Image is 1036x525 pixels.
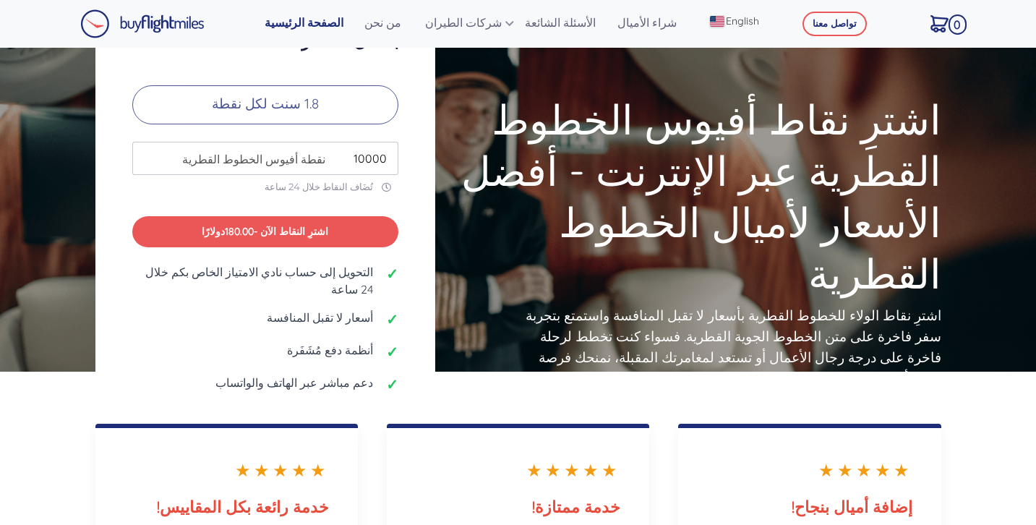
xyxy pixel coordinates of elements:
span: ✓ [384,263,398,285]
a: شراء الأميال [612,8,693,37]
p: اشترِ نقاط الولاء للخطوط القطرية بأسعار لا تقبل المنافسة واستمتع بتجربة سفر فاخرة على متن الخطوط ... [515,305,941,410]
a: English [701,8,781,35]
a: Buy Flight Miles Logo [80,6,205,42]
span: English [726,14,759,29]
p: تُضَاف النقاط خلال 24 ساعة [132,181,398,193]
span: نقطة أفيوس الخطوط القطرية [175,150,325,168]
span: 0 [949,14,967,35]
img: English [710,16,724,27]
img: Buy Flight Miles Logo [80,9,205,38]
span: أنظمة دفع مُشَفَرة [287,341,373,359]
span: أسعار لا تقبل المنافسة [267,309,373,326]
a: الأسئلة الشائعة [519,8,611,37]
span: ✓ [384,341,398,363]
div: ★★★★★ [416,457,620,483]
h3: خدمة ممتازة! [416,498,620,516]
h1: اشترِ نقاط أفيوس الخطوط القطرية عبر الإنترنت - أفضل الأسعار لأميال الخطوط القطرية [457,12,941,300]
a: شركات الطيران [419,8,520,37]
button: تواصل معنا [802,12,867,36]
a: 0 [925,8,969,38]
img: Cart [930,15,949,33]
span: التحويل إلى حساب نادي الامتياز الخاص بكم خلال 24 ساعة [132,263,373,298]
span: ✓ [384,374,398,396]
div: ★★★★★ [707,457,912,483]
span: دعم مباشر عبر الهاتف والواتساب [215,374,373,391]
h3: خدمة رائعة بكل المقاييس! [124,498,329,516]
button: اشترِ النقاط الآن -180.00دولارًا [132,216,398,247]
a: من نحن [359,8,419,37]
div: ★★★★★ [124,457,329,483]
a: الصفحة الرئيسية [259,8,359,37]
h3: إضافة أميال بنجاح! [707,498,912,516]
span: 180.00 [225,225,254,238]
p: 1.8 سنت لكل نقطة [132,85,398,124]
span: ✓ [384,309,398,330]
